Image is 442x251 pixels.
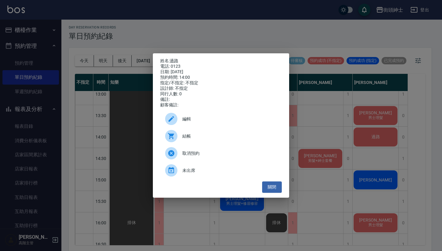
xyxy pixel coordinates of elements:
[160,162,282,179] div: 未出席
[182,167,277,174] span: 未出席
[160,58,282,64] p: 姓名:
[160,145,282,162] div: 取消預約
[160,127,282,145] a: 結帳
[182,116,277,122] span: 編輯
[262,181,282,193] button: 關閉
[160,110,282,127] div: 編輯
[160,75,282,80] div: 預約時間: 14:00
[160,69,282,75] div: 日期: [DATE]
[160,91,282,97] div: 同行人數: 0
[182,150,277,157] span: 取消預約
[170,58,178,63] a: 過路
[160,64,282,69] div: 電話: 0123
[160,97,282,102] div: 備註:
[182,133,277,139] span: 結帳
[160,80,282,86] div: 指定/不指定: 不指定
[160,102,282,108] div: 顧客備註:
[160,86,282,91] div: 設計師: 不指定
